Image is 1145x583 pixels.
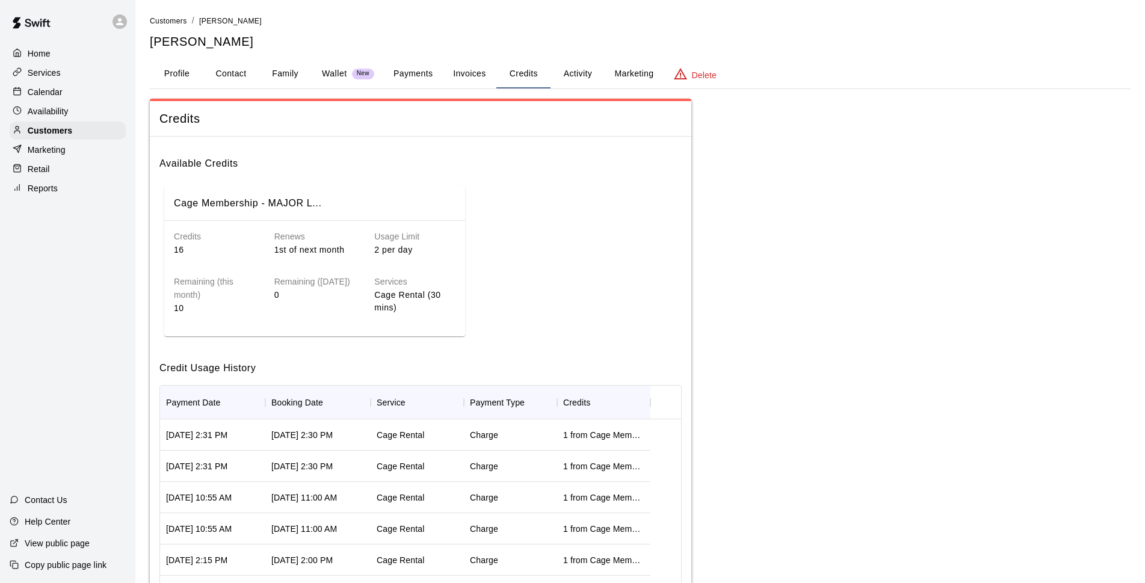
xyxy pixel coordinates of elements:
[166,386,221,419] div: Payment Date
[25,494,67,506] p: Contact Us
[377,460,424,472] div: Cage Rental
[199,17,262,25] span: [PERSON_NAME]
[160,386,265,419] div: Payment Date
[10,83,126,101] a: Calendar
[150,14,1131,28] nav: breadcrumb
[159,146,682,171] h6: Available Credits
[377,492,424,504] div: Cage Rental
[470,460,498,472] div: Charge
[271,460,333,472] div: Aug 19, 2025 2:30 PM
[563,492,644,504] div: 1 from Cage Membership - MAJOR LEAGUE
[590,394,607,411] button: Sort
[352,70,374,78] span: New
[377,386,406,419] div: Service
[166,523,232,535] div: Aug 16, 2025 10:55 AM
[28,182,58,194] p: Reports
[563,554,644,566] div: 1 from Cage Membership - MAJOR LEAGUE
[25,537,90,549] p: View public page
[159,351,682,376] h6: Credit Usage History
[374,289,455,314] p: Cage Rental (30 mins)
[470,429,498,441] div: Charge
[174,276,255,302] h6: Remaining (this month)
[371,386,464,419] div: Service
[28,105,69,117] p: Availability
[150,16,187,25] a: Customers
[406,394,422,411] button: Sort
[166,554,227,566] div: Aug 15, 2025 2:15 PM
[174,196,322,211] h6: Cage Membership - MAJOR LEAGUE
[10,102,126,120] a: Availability
[174,302,255,315] p: 10
[28,67,61,79] p: Services
[464,386,557,419] div: Payment Type
[265,386,371,419] div: Booking Date
[374,244,455,256] p: 2 per day
[563,460,644,472] div: 1 from Cage Membership - MAJOR LEAGUE
[258,60,312,88] button: Family
[28,48,51,60] p: Home
[10,122,126,140] a: Customers
[563,523,644,535] div: 1 from Cage Membership - MAJOR LEAGUE
[274,230,356,244] h6: Renews
[374,276,455,289] h6: Services
[28,86,63,98] p: Calendar
[377,523,424,535] div: Cage Rental
[384,60,442,88] button: Payments
[271,386,323,419] div: Booking Date
[10,45,126,63] a: Home
[274,289,356,301] p: 0
[563,386,590,419] div: Credits
[470,554,498,566] div: Charge
[221,394,238,411] button: Sort
[322,67,347,80] p: Wallet
[166,429,227,441] div: Aug 19, 2025 2:31 PM
[271,492,337,504] div: Aug 16, 2025 11:00 AM
[271,554,333,566] div: Aug 15, 2025 2:00 PM
[557,386,650,419] div: Credits
[374,230,455,244] h6: Usage Limit
[10,64,126,82] a: Services
[204,60,258,88] button: Contact
[10,179,126,197] a: Reports
[274,244,356,256] p: 1st of next month
[25,516,70,528] p: Help Center
[150,60,1131,88] div: basic tabs example
[442,60,496,88] button: Invoices
[28,125,72,137] p: Customers
[174,230,255,244] h6: Credits
[174,244,255,256] p: 16
[470,492,498,504] div: Charge
[10,141,126,159] a: Marketing
[271,429,333,441] div: Aug 19, 2025 2:30 PM
[166,460,227,472] div: Aug 19, 2025 2:31 PM
[525,394,542,411] button: Sort
[28,144,66,156] p: Marketing
[159,111,682,127] span: Credits
[377,554,424,566] div: Cage Rental
[192,14,194,27] li: /
[271,523,337,535] div: Aug 16, 2025 11:00 AM
[150,17,187,25] span: Customers
[496,60,551,88] button: Credits
[25,559,106,571] p: Copy public page link
[605,60,663,88] button: Marketing
[377,429,424,441] div: Cage Rental
[28,163,50,175] p: Retail
[150,60,204,88] button: Profile
[323,394,340,411] button: Sort
[470,523,498,535] div: Charge
[150,34,1131,50] h5: [PERSON_NAME]
[166,492,232,504] div: Aug 16, 2025 10:55 AM
[563,429,644,441] div: 1 from Cage Membership - MAJOR LEAGUE
[692,69,717,81] p: Delete
[274,276,356,289] h6: Remaining ([DATE])
[10,160,126,178] a: Retail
